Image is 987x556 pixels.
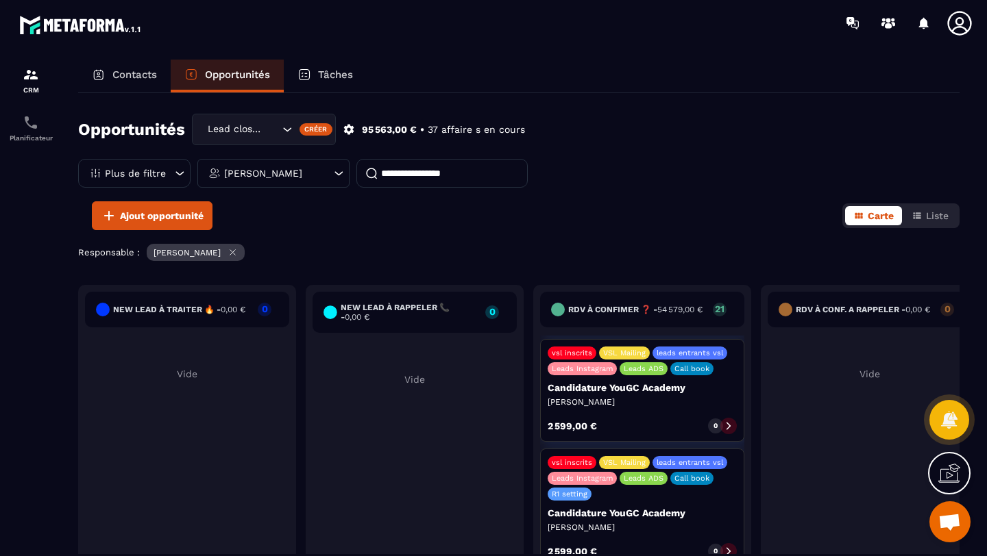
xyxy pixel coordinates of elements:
p: [PERSON_NAME] [154,248,221,257]
div: Créer [300,123,333,136]
input: Search for option [265,122,279,137]
h6: RDV à conf. A RAPPELER - [796,305,930,314]
p: 0 [258,304,271,314]
a: schedulerschedulerPlanificateur [3,104,58,152]
p: Contacts [112,68,157,81]
span: Liste [926,210,949,221]
p: Vide [85,368,289,379]
p: Planificateur [3,134,58,142]
p: 37 affaire s en cours [428,123,525,136]
p: 95 563,00 € [362,123,417,136]
span: 0,00 € [345,312,369,322]
h2: Opportunités [78,116,185,143]
p: 21 [713,304,727,314]
p: 0 [714,546,718,556]
button: Ajout opportunité [92,201,212,230]
p: Leads ADS [624,474,663,483]
p: VSL Mailing [603,458,646,467]
p: Candidature YouGC Academy [548,507,737,518]
p: Leads Instagram [552,474,613,483]
span: 0,00 € [221,305,245,314]
div: Ouvrir le chat [929,501,971,542]
p: VSL Mailing [603,349,646,357]
span: 0,00 € [905,305,930,314]
h6: RDV à confimer ❓ - [568,305,703,314]
div: Search for option [192,114,336,145]
p: Leads Instagram [552,364,613,373]
p: [PERSON_NAME] [548,396,737,407]
span: Ajout opportunité [120,209,204,223]
p: [PERSON_NAME] [224,168,302,178]
button: Liste [903,206,957,225]
p: 0 [714,421,718,431]
p: Call book [674,364,709,373]
img: logo [19,12,143,37]
p: 0 [485,307,499,316]
p: 2 599,00 € [548,421,597,431]
p: Candidature YouGC Academy [548,382,737,393]
p: vsl inscrits [552,349,592,357]
p: Opportunités [205,68,270,81]
p: [PERSON_NAME] [548,522,737,533]
p: 2 599,00 € [548,546,597,556]
p: vsl inscrits [552,458,592,467]
a: Tâches [284,60,367,92]
span: Carte [868,210,894,221]
p: 0 [940,304,954,314]
p: CRM [3,86,58,94]
p: leads entrants vsl [657,458,723,467]
p: • [420,123,424,136]
p: Responsable : [78,247,140,257]
p: Leads ADS [624,364,663,373]
button: Carte [845,206,902,225]
p: leads entrants vsl [657,349,723,357]
p: R1 setting [552,490,587,498]
img: scheduler [23,114,39,131]
h6: New lead à traiter 🔥 - [113,305,245,314]
p: Tâches [318,68,353,81]
a: Contacts [78,60,171,92]
p: Vide [313,374,517,385]
span: Lead closing [204,122,265,137]
p: Call book [674,474,709,483]
p: Plus de filtre [105,168,166,178]
h6: New lead à RAPPELER 📞 - [341,303,478,322]
a: formationformationCRM [3,56,58,104]
p: Vide [768,368,972,379]
span: 54 579,00 € [657,305,703,314]
a: Opportunités [171,60,284,92]
img: formation [23,66,39,83]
